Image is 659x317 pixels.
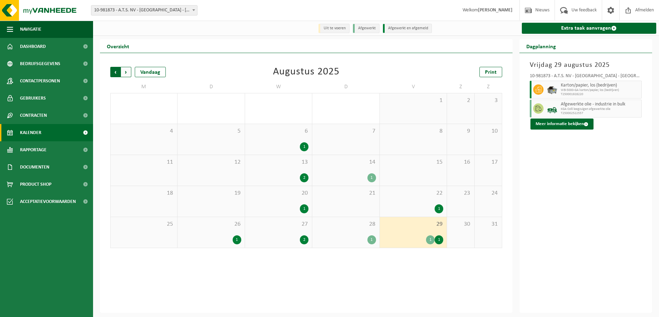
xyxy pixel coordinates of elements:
[478,221,498,228] span: 31
[110,67,121,77] span: Vorige
[91,5,197,16] span: 10-981873 - A.T.S. NV - LANGERBRUGGE - GENT
[561,83,640,88] span: Karton/papier, los (bedrijven)
[249,190,308,197] span: 20
[435,235,443,244] div: 1
[20,21,41,38] span: Navigatie
[20,72,60,90] span: Contactpersonen
[561,107,640,111] span: KGA Colli leegzuigen afgewerkte olie
[530,119,594,130] button: Meer informatie bekijken
[318,24,349,33] li: Uit te voeren
[300,204,308,213] div: 1
[519,39,563,53] h2: Dagplanning
[561,111,640,115] span: T250002522557
[114,158,174,166] span: 11
[478,8,513,13] strong: [PERSON_NAME]
[475,81,502,93] td: Z
[478,158,498,166] span: 17
[530,60,642,70] h3: Vrijdag 29 augustus 2025
[114,190,174,197] span: 18
[547,84,557,95] img: WB-5000-GAL-GY-01
[20,141,47,158] span: Rapportage
[316,190,376,197] span: 21
[300,235,308,244] div: 2
[367,235,376,244] div: 1
[178,81,245,93] td: D
[353,24,379,33] li: Afgewerkt
[300,173,308,182] div: 2
[20,176,51,193] span: Product Shop
[181,158,241,166] span: 12
[561,88,640,92] span: WB-5000-GA karton/papier, los (bedrijven)
[561,102,640,107] span: Afgewerkte olie - industrie in bulk
[383,158,443,166] span: 15
[91,6,197,15] span: 10-981873 - A.T.S. NV - LANGERBRUGGE - GENT
[20,193,76,210] span: Acceptatievoorwaarden
[20,90,46,107] span: Gebruikers
[450,127,471,135] span: 9
[121,67,131,77] span: Volgende
[485,70,497,75] span: Print
[316,221,376,228] span: 28
[233,235,241,244] div: 1
[450,221,471,228] span: 30
[450,158,471,166] span: 16
[20,38,46,55] span: Dashboard
[479,67,502,77] a: Print
[245,81,312,93] td: W
[383,221,443,228] span: 29
[300,142,308,151] div: 1
[447,81,475,93] td: Z
[383,190,443,197] span: 22
[181,190,241,197] span: 19
[110,81,178,93] td: M
[435,204,443,213] div: 1
[249,127,308,135] span: 6
[380,81,447,93] td: V
[181,127,241,135] span: 5
[383,24,432,33] li: Afgewerkt en afgemeld
[181,221,241,228] span: 26
[20,55,60,72] span: Bedrijfsgegevens
[100,39,136,53] h2: Overzicht
[530,74,642,81] div: 10-981873 - A.T.S. NV - [GEOGRAPHIC_DATA] - [GEOGRAPHIC_DATA]
[316,127,376,135] span: 7
[316,158,376,166] span: 14
[450,190,471,197] span: 23
[249,158,308,166] span: 13
[478,97,498,104] span: 3
[20,124,41,141] span: Kalender
[114,127,174,135] span: 4
[522,23,657,34] a: Extra taak aanvragen
[561,92,640,96] span: T250001928220
[249,221,308,228] span: 27
[426,235,435,244] div: 1
[383,127,443,135] span: 8
[478,127,498,135] span: 10
[135,67,166,77] div: Vandaag
[450,97,471,104] span: 2
[478,190,498,197] span: 24
[312,81,379,93] td: D
[114,221,174,228] span: 25
[20,107,47,124] span: Contracten
[367,173,376,182] div: 1
[20,158,49,176] span: Documenten
[547,103,557,114] img: BL-LQ-LV
[273,67,339,77] div: Augustus 2025
[383,97,443,104] span: 1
